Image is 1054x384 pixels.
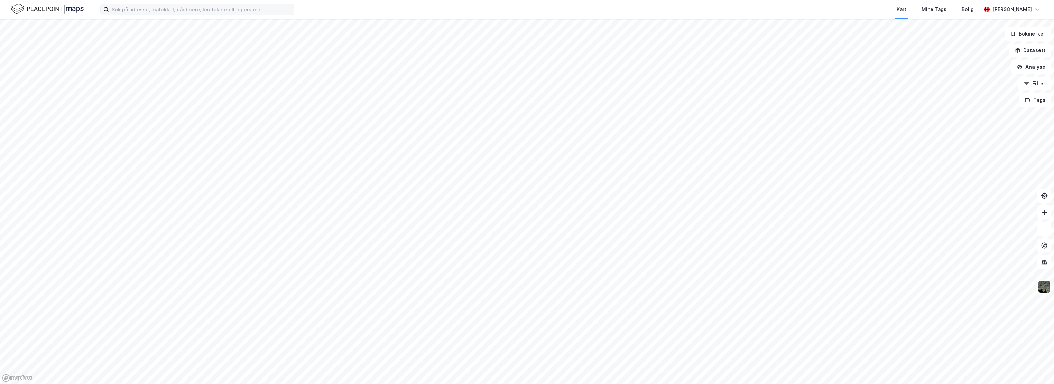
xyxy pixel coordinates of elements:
div: [PERSON_NAME] [992,5,1032,13]
iframe: Chat Widget [1019,351,1054,384]
img: logo.f888ab2527a4732fd821a326f86c7f29.svg [11,3,84,15]
div: Kontrollprogram for chat [1019,351,1054,384]
div: Kart [897,5,906,13]
div: Bolig [962,5,974,13]
div: Mine Tags [922,5,946,13]
input: Søk på adresse, matrikkel, gårdeiere, leietakere eller personer [109,4,294,15]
